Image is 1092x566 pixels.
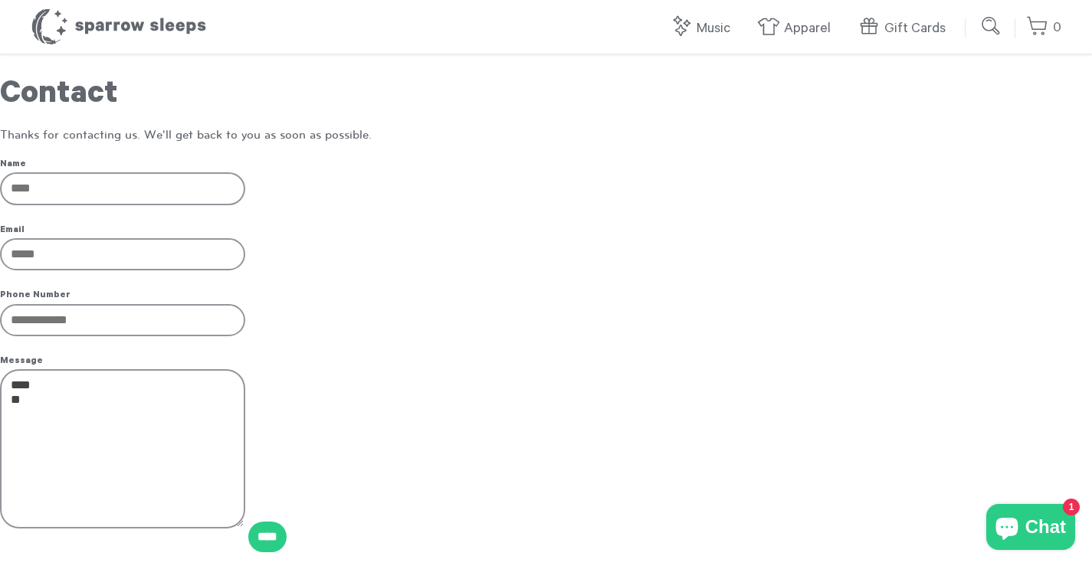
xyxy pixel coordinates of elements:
input: Submit [976,11,1007,41]
a: 0 [1026,11,1061,44]
a: Gift Cards [858,12,953,45]
a: Apparel [757,12,838,45]
h1: Sparrow Sleeps [31,8,207,46]
inbox-online-store-chat: Shopify online store chat [982,504,1080,554]
a: Music [670,12,738,45]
